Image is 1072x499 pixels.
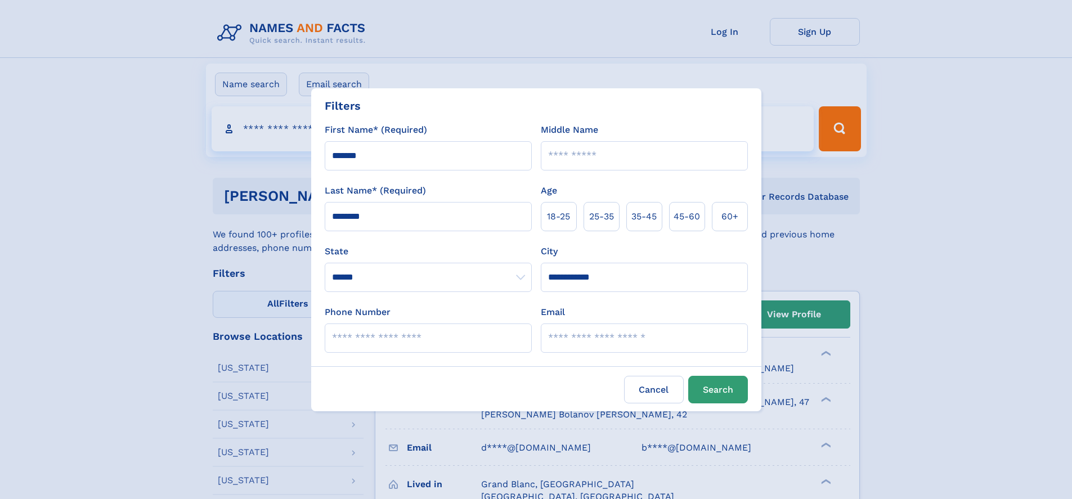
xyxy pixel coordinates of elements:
[674,210,700,223] span: 45‑60
[541,245,558,258] label: City
[624,376,684,403] label: Cancel
[547,210,570,223] span: 18‑25
[325,245,532,258] label: State
[325,123,427,137] label: First Name* (Required)
[325,97,361,114] div: Filters
[325,184,426,197] label: Last Name* (Required)
[541,305,565,319] label: Email
[325,305,391,319] label: Phone Number
[721,210,738,223] span: 60+
[589,210,614,223] span: 25‑35
[541,123,598,137] label: Middle Name
[688,376,748,403] button: Search
[631,210,657,223] span: 35‑45
[541,184,557,197] label: Age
